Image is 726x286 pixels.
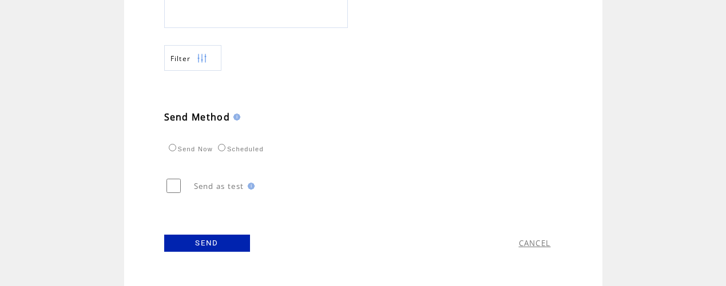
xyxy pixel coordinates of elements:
label: Send Now [166,146,213,152]
a: CANCEL [519,238,551,248]
a: Filter [164,45,221,71]
input: Scheduled [218,144,225,151]
input: Send Now [169,144,176,151]
img: help.gif [230,114,240,120]
span: Show filters [170,54,191,63]
span: Send as test [194,181,244,191]
a: SEND [164,235,250,252]
span: Send Method [164,111,231,123]
img: help.gif [244,183,255,190]
img: filters.png [197,46,207,71]
label: Scheduled [215,146,264,152]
